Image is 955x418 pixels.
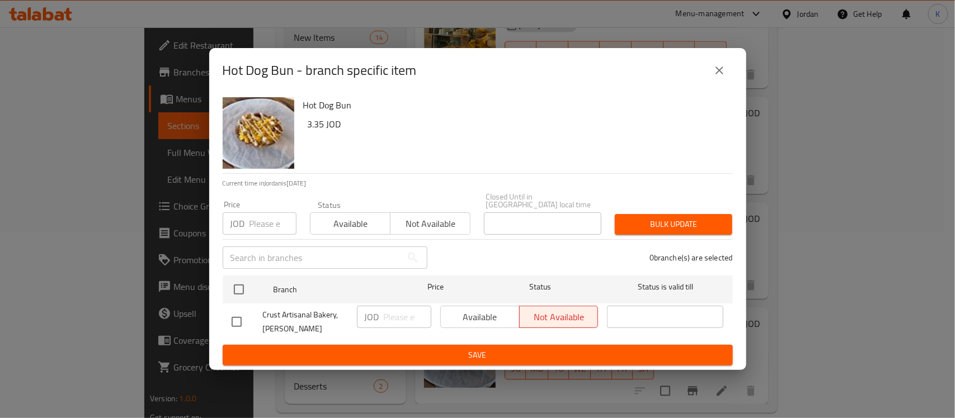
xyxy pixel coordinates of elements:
[398,280,473,294] span: Price
[315,216,386,232] span: Available
[223,97,294,169] img: Hot Dog Bun
[250,212,297,235] input: Please enter price
[223,345,733,365] button: Save
[230,217,245,230] p: JOD
[384,306,431,328] input: Please enter price
[706,57,733,84] button: close
[232,348,724,362] span: Save
[310,212,391,235] button: Available
[273,283,389,297] span: Branch
[263,308,348,336] span: Crust Artisanal Bakery, [PERSON_NAME]
[650,252,733,263] p: 0 branche(s) are selected
[615,214,732,235] button: Bulk update
[482,280,598,294] span: Status
[624,217,723,231] span: Bulk update
[223,246,402,269] input: Search in branches
[395,216,466,232] span: Not available
[303,97,724,113] h6: Hot Dog Bun
[607,280,723,294] span: Status is valid till
[365,310,379,324] p: JOD
[390,212,471,235] button: Not available
[223,61,417,79] h2: Hot Dog Bun - branch specific item
[308,116,724,132] h6: 3.35 JOD
[223,178,733,188] p: Current time in Jordan is [DATE]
